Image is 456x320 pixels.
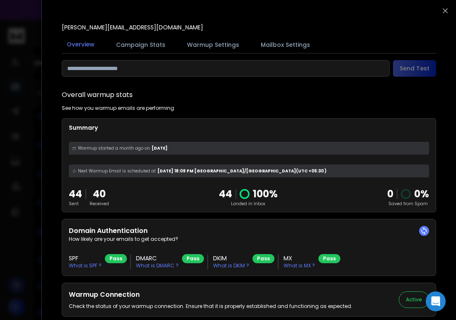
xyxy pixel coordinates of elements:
h3: DKIM [213,254,249,262]
p: 40 [90,187,109,201]
p: 44 [219,187,232,201]
p: What is DMARC ? [136,262,179,269]
button: Campaign Stats [111,36,170,54]
p: [PERSON_NAME][EMAIL_ADDRESS][DOMAIN_NAME] [62,23,203,32]
span: Next Warmup Email is scheduled at [78,168,156,174]
p: Saved from Spam [387,201,429,207]
button: Active [399,291,429,308]
p: 0 % [414,187,429,201]
p: 100 % [253,187,278,201]
p: How likely are your emails to get accepted? [69,236,429,242]
h2: Domain Authentication [69,226,429,236]
div: [DATE] [69,142,429,155]
span: Warmup started a month ago on [78,145,150,151]
div: Open Intercom Messenger [426,291,446,311]
div: Pass [182,254,204,263]
p: What is SPF ? [69,262,102,269]
button: Warmup Settings [182,36,244,54]
div: [DATE] 18:09 PM [GEOGRAPHIC_DATA]/[GEOGRAPHIC_DATA] (UTC +05:30 ) [69,165,429,177]
h3: MX [284,254,315,262]
div: Pass [105,254,127,263]
h3: SPF [69,254,102,262]
p: What is DKIM ? [213,262,249,269]
p: Received [90,201,109,207]
p: 44 [69,187,82,201]
p: What is MX ? [284,262,315,269]
button: Mailbox Settings [256,36,315,54]
div: Pass [252,254,274,263]
div: Pass [318,254,340,263]
strong: 0 [387,187,393,201]
p: Sent [69,201,82,207]
p: Summary [69,124,429,132]
button: Overview [62,35,99,54]
h3: DMARC [136,254,179,262]
h2: Warmup Connection [69,290,352,300]
h1: Overall warmup stats [62,90,133,100]
p: Check the status of your warmup connection. Ensure that it is properly established and functionin... [69,303,352,310]
p: Landed in Inbox [219,201,278,207]
p: See how you warmup emails are performing [62,105,174,112]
